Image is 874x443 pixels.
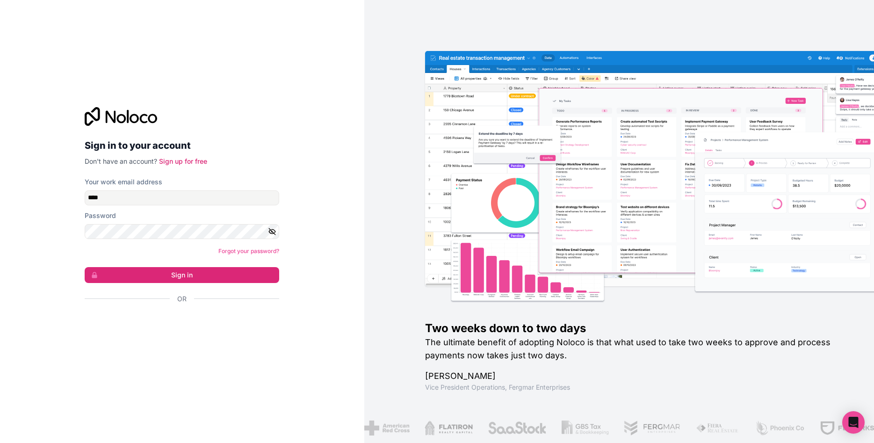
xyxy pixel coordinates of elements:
[486,421,545,436] img: /assets/saastock-C6Zbiodz.png
[85,211,116,220] label: Password
[85,137,279,154] h2: Sign in to your account
[85,224,279,239] input: Password
[85,177,162,187] label: Your work email address
[425,383,844,392] h1: Vice President Operations , Fergmar Enterprises
[622,421,679,436] img: /assets/fergmar-CudnrXN5.png
[159,157,207,165] a: Sign up for free
[85,267,279,283] button: Sign in
[85,157,157,165] span: Don't have an account?
[694,421,738,436] img: /assets/fiera-fwj2N5v4.png
[218,247,279,254] a: Forgot your password?
[85,314,272,334] div: Acceder con Google. Se abre en una pestaña nueva
[80,314,276,334] iframe: Botón de Acceder con Google
[85,190,279,205] input: Email address
[362,421,407,436] img: /assets/american-red-cross-BAupjrZR.png
[818,421,873,436] img: /assets/fdworks-Bi04fVtw.png
[425,321,844,336] h1: Two weeks down to two days
[177,294,187,304] span: Or
[425,336,844,362] h2: The ultimate benefit of adopting Noloco is that what used to take two weeks to approve and proces...
[425,370,844,383] h1: [PERSON_NAME]
[842,411,865,434] div: Open Intercom Messenger
[560,421,607,436] img: /assets/gbstax-C-GtDUiK.png
[423,421,471,436] img: /assets/flatiron-C8eUkumj.png
[753,421,803,436] img: /assets/phoenix-BREaitsQ.png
